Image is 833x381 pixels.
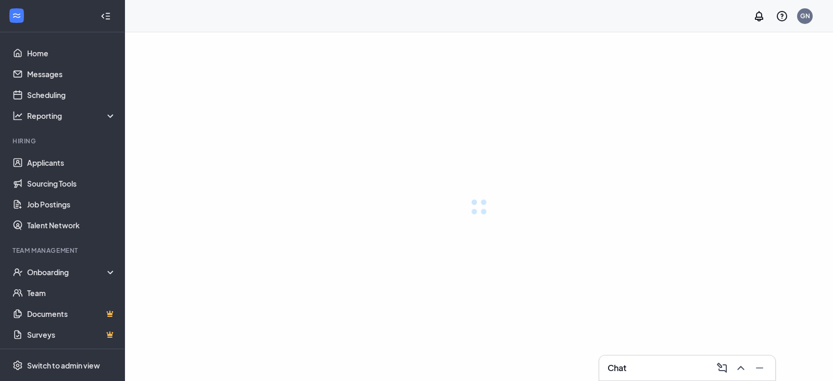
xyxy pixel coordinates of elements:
button: ChevronUp [731,360,748,376]
svg: UserCheck [12,267,23,277]
svg: Settings [12,360,23,371]
div: Team Management [12,246,114,255]
a: Team [27,282,116,303]
a: Scheduling [27,84,116,105]
a: Applicants [27,152,116,173]
div: Hiring [12,137,114,145]
svg: Notifications [753,10,765,22]
svg: Collapse [100,11,111,21]
button: ComposeMessage [713,360,729,376]
svg: Analysis [12,110,23,121]
div: Switch to admin view [27,360,100,371]
div: Reporting [27,110,117,121]
a: Home [27,43,116,64]
button: Minimize [750,360,767,376]
div: GN [800,11,810,20]
div: Onboarding [27,267,117,277]
svg: ComposeMessage [716,362,728,374]
a: DocumentsCrown [27,303,116,324]
svg: QuestionInfo [776,10,788,22]
a: Sourcing Tools [27,173,116,194]
a: Talent Network [27,215,116,236]
a: SurveysCrown [27,324,116,345]
svg: ChevronUp [735,362,747,374]
h3: Chat [608,362,626,374]
svg: WorkstreamLogo [11,10,22,21]
a: Messages [27,64,116,84]
a: Job Postings [27,194,116,215]
svg: Minimize [753,362,766,374]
